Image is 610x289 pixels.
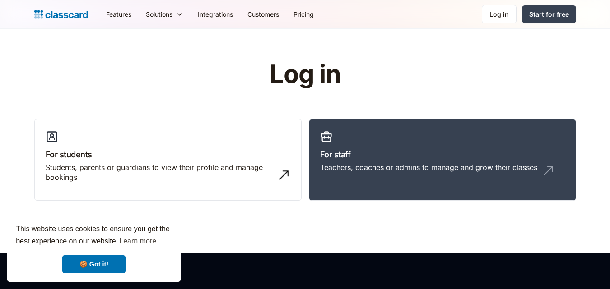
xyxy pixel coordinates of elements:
a: Integrations [191,4,240,24]
div: Solutions [146,9,172,19]
div: Start for free [529,9,569,19]
div: Students, parents or guardians to view their profile and manage bookings [46,162,272,183]
div: Log in [489,9,509,19]
a: Pricing [286,4,321,24]
h3: For staff [320,148,565,161]
a: Customers [240,4,286,24]
a: dismiss cookie message [62,255,126,273]
div: Solutions [139,4,191,24]
h3: For students [46,148,290,161]
span: This website uses cookies to ensure you get the best experience on our website. [16,224,172,248]
a: For studentsStudents, parents or guardians to view their profile and manage bookings [34,119,302,201]
a: Logo [34,8,88,21]
a: Start for free [522,5,576,23]
div: cookieconsent [7,215,181,282]
a: Features [99,4,139,24]
a: Log in [482,5,517,23]
div: Teachers, coaches or admins to manage and grow their classes [320,162,537,172]
a: learn more about cookies [118,234,158,248]
h1: Log in [162,60,448,88]
a: For staffTeachers, coaches or admins to manage and grow their classes [309,119,576,201]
